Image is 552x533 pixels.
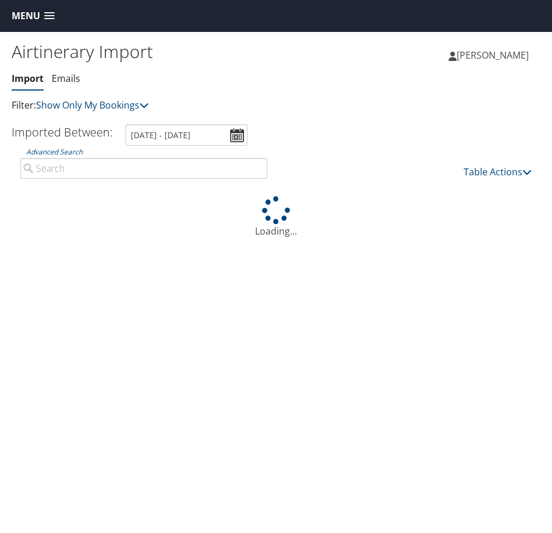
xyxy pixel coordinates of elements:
div: Loading... [12,196,540,238]
input: [DATE] - [DATE] [126,124,248,146]
h3: Imported Between: [12,124,113,140]
a: Table Actions [464,165,532,178]
a: Import [12,72,44,85]
a: Show Only My Bookings [36,99,149,111]
span: Menu [12,10,40,21]
p: Filter: [12,98,276,113]
a: Menu [6,6,60,26]
input: Advanced Search [20,158,267,179]
a: Advanced Search [26,147,83,157]
span: [PERSON_NAME] [457,49,529,62]
h1: Airtinerary Import [12,39,276,64]
a: [PERSON_NAME] [449,38,540,73]
a: Emails [52,72,80,85]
